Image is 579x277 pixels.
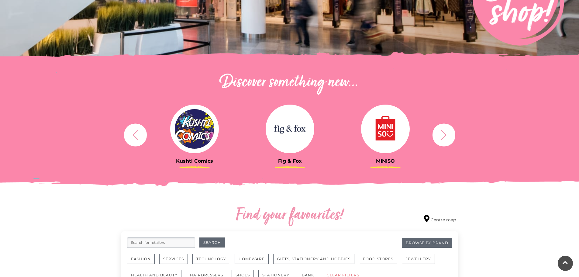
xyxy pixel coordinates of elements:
h3: Kushti Comics [151,158,238,164]
h3: MINISO [342,158,429,164]
h3: Fig & Fox [247,158,333,164]
h2: Discover something new... [121,73,458,92]
a: Food Stores [359,254,402,270]
a: Jewellery [402,254,439,270]
a: Homeware [235,254,273,270]
a: Services [159,254,192,270]
button: Jewellery [402,254,435,264]
a: Technology [192,254,235,270]
button: Fashion [127,254,155,264]
a: Centre map [424,215,456,223]
button: Homeware [235,254,269,264]
a: Browse By Brand [402,238,452,248]
button: Gifts, Stationery and Hobbies [273,254,354,264]
button: Food Stores [359,254,397,264]
input: Search for retailers [127,237,195,248]
button: Technology [192,254,230,264]
button: Search [199,237,225,248]
a: Fashion [127,254,159,270]
h2: Find your favourites! [179,206,401,225]
a: Gifts, Stationery and Hobbies [273,254,359,270]
button: Services [159,254,188,264]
